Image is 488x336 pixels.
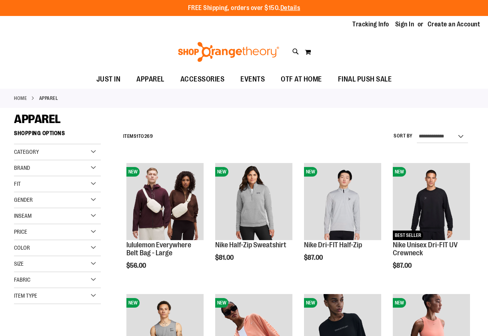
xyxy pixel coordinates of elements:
[304,163,381,241] a: Nike Dri-FIT Half-ZipNEW
[304,241,362,249] a: Nike Dri-FIT Half-Zip
[304,163,381,240] img: Nike Dri-FIT Half-Zip
[215,298,228,308] span: NEW
[123,130,153,143] h2: Items to
[281,70,322,88] span: OTF AT HOME
[88,70,129,89] a: JUST IN
[14,149,39,155] span: Category
[14,126,101,144] strong: Shopping Options
[14,95,27,102] a: Home
[14,197,33,203] span: Gender
[393,298,406,308] span: NEW
[14,260,24,267] span: Size
[136,70,164,88] span: APPAREL
[126,262,147,269] span: $56.00
[14,292,37,299] span: Item Type
[393,167,406,177] span: NEW
[126,163,204,240] img: lululemon Everywhere Belt Bag - Large
[211,159,296,282] div: product
[180,70,225,88] span: ACCESSORIES
[126,241,191,257] a: lululemon Everywhere Belt Bag - Large
[393,231,423,240] span: BEST SELLER
[280,4,300,12] a: Details
[273,70,330,89] a: OTF AT HOME
[232,70,273,89] a: EVENTS
[39,95,58,102] strong: APPAREL
[14,181,21,187] span: Fit
[352,20,389,29] a: Tracking Info
[393,163,470,240] img: Nike Unisex Dri-FIT UV Crewneck
[177,42,280,62] img: Shop Orangetheory
[304,254,324,261] span: $87.00
[338,70,392,88] span: FINAL PUSH SALE
[14,112,61,126] span: APPAREL
[215,241,286,249] a: Nike Half-Zip Sweatshirt
[215,163,292,240] img: Nike Half-Zip Sweatshirt
[215,167,228,177] span: NEW
[14,165,30,171] span: Brand
[14,245,30,251] span: Color
[14,276,30,283] span: Fabric
[393,163,470,241] a: Nike Unisex Dri-FIT UV CrewneckNEWBEST SELLER
[128,70,172,88] a: APPAREL
[96,70,121,88] span: JUST IN
[215,254,235,261] span: $81.00
[240,70,265,88] span: EVENTS
[300,159,385,282] div: product
[215,163,292,241] a: Nike Half-Zip SweatshirtNEW
[126,163,204,241] a: lululemon Everywhere Belt Bag - LargeNEW
[188,4,300,13] p: FREE Shipping, orders over $150.
[14,213,32,219] span: Inseam
[393,241,458,257] a: Nike Unisex Dri-FIT UV Crewneck
[122,159,208,290] div: product
[136,133,138,139] span: 1
[14,229,27,235] span: Price
[172,70,233,89] a: ACCESSORIES
[395,20,414,29] a: Sign In
[394,133,413,139] label: Sort By
[304,298,317,308] span: NEW
[126,298,140,308] span: NEW
[393,262,413,269] span: $87.00
[144,133,153,139] span: 269
[428,20,480,29] a: Create an Account
[126,167,140,177] span: NEW
[304,167,317,177] span: NEW
[330,70,400,89] a: FINAL PUSH SALE
[389,159,474,290] div: product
